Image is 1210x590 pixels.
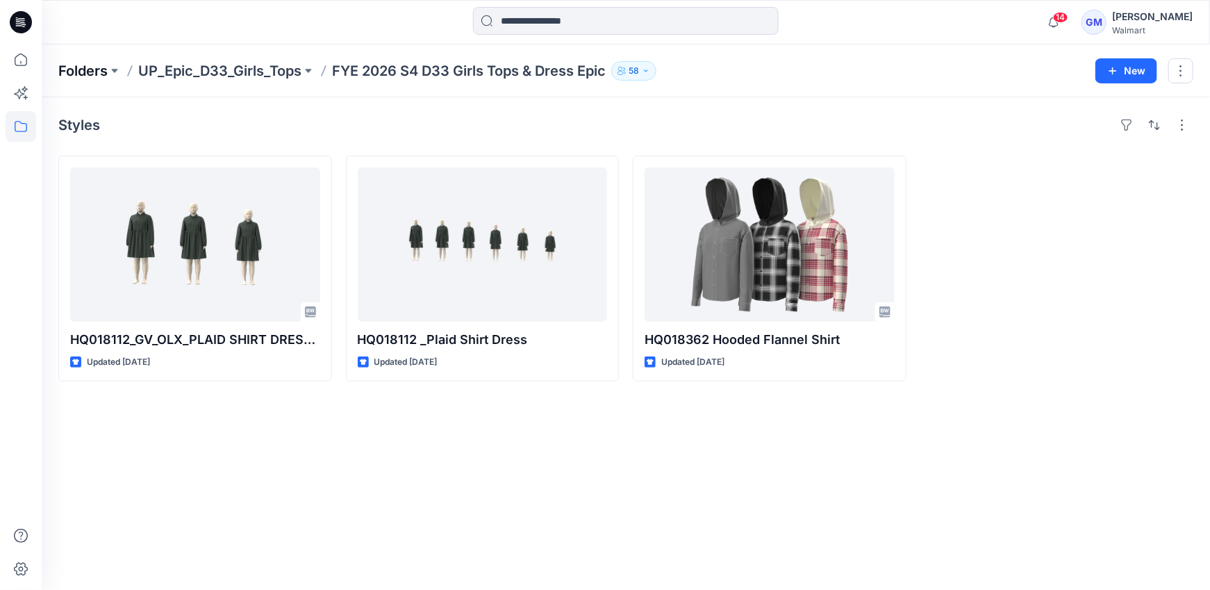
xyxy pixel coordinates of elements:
[1081,10,1107,35] div: GM
[87,355,150,370] p: Updated [DATE]
[58,61,108,81] a: Folders
[1112,25,1193,35] div: Walmart
[661,355,724,370] p: Updated [DATE]
[629,63,639,79] p: 58
[138,61,301,81] a: UP_Epic_D33_Girls_Tops
[358,167,608,322] a: HQ018112 _Plaid Shirt Dress
[70,330,320,350] p: HQ018112_GV_OLX_PLAID SHIRT DRESS_PLUS
[70,167,320,322] a: HQ018112_GV_OLX_PLAID SHIRT DRESS_PLUS
[645,167,895,322] a: HQ018362 Hooded Flannel Shirt
[1095,58,1157,83] button: New
[1053,12,1068,23] span: 14
[645,330,895,350] p: HQ018362 Hooded Flannel Shirt
[611,61,656,81] button: 58
[358,330,608,350] p: HQ018112 _Plaid Shirt Dress
[374,355,438,370] p: Updated [DATE]
[1112,8,1193,25] div: [PERSON_NAME]
[332,61,606,81] p: FYE 2026 S4 D33 Girls Tops & Dress Epic
[58,117,100,133] h4: Styles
